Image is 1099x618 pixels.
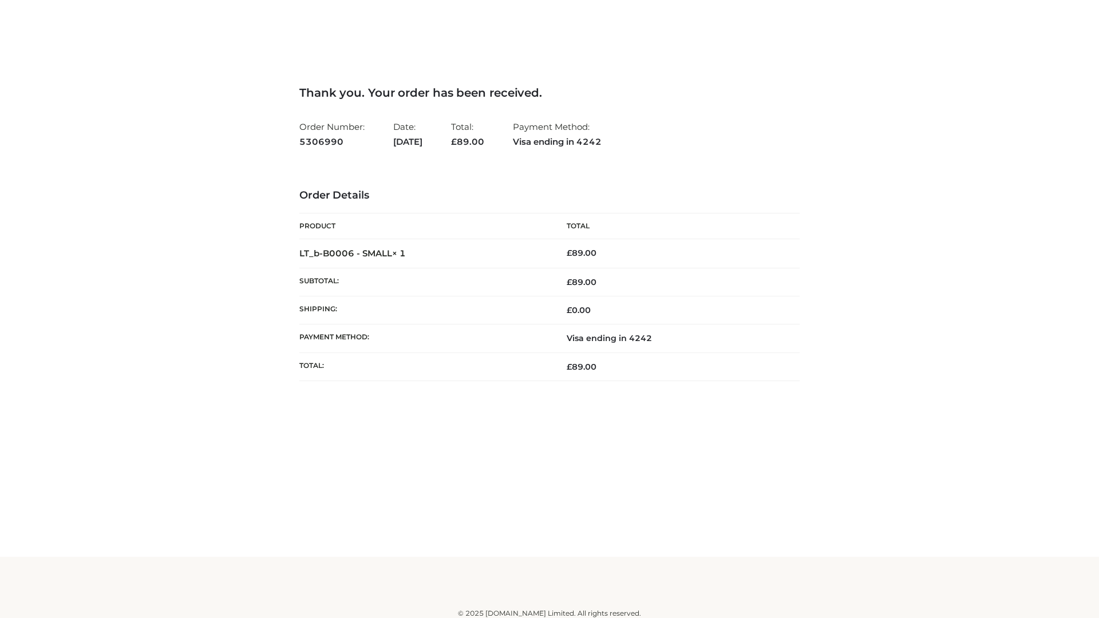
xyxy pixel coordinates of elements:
li: Total: [451,117,484,152]
th: Total: [299,352,549,381]
li: Payment Method: [513,117,602,152]
span: £ [567,305,572,315]
span: 89.00 [451,136,484,147]
strong: × 1 [392,248,406,259]
span: £ [567,248,572,258]
th: Payment method: [299,324,549,352]
bdi: 89.00 [567,248,596,258]
th: Subtotal: [299,268,549,296]
span: £ [567,362,572,372]
th: Product [299,213,549,239]
li: Date: [393,117,422,152]
h3: Thank you. Your order has been received. [299,86,800,100]
th: Shipping: [299,296,549,324]
strong: 5306990 [299,134,365,149]
strong: [DATE] [393,134,422,149]
span: 89.00 [567,277,596,287]
th: Total [549,213,800,239]
td: Visa ending in 4242 [549,324,800,352]
strong: LT_b-B0006 - SMALL [299,248,406,259]
bdi: 0.00 [567,305,591,315]
span: £ [451,136,457,147]
strong: Visa ending in 4242 [513,134,602,149]
h3: Order Details [299,189,800,202]
span: £ [567,277,572,287]
span: 89.00 [567,362,596,372]
li: Order Number: [299,117,365,152]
